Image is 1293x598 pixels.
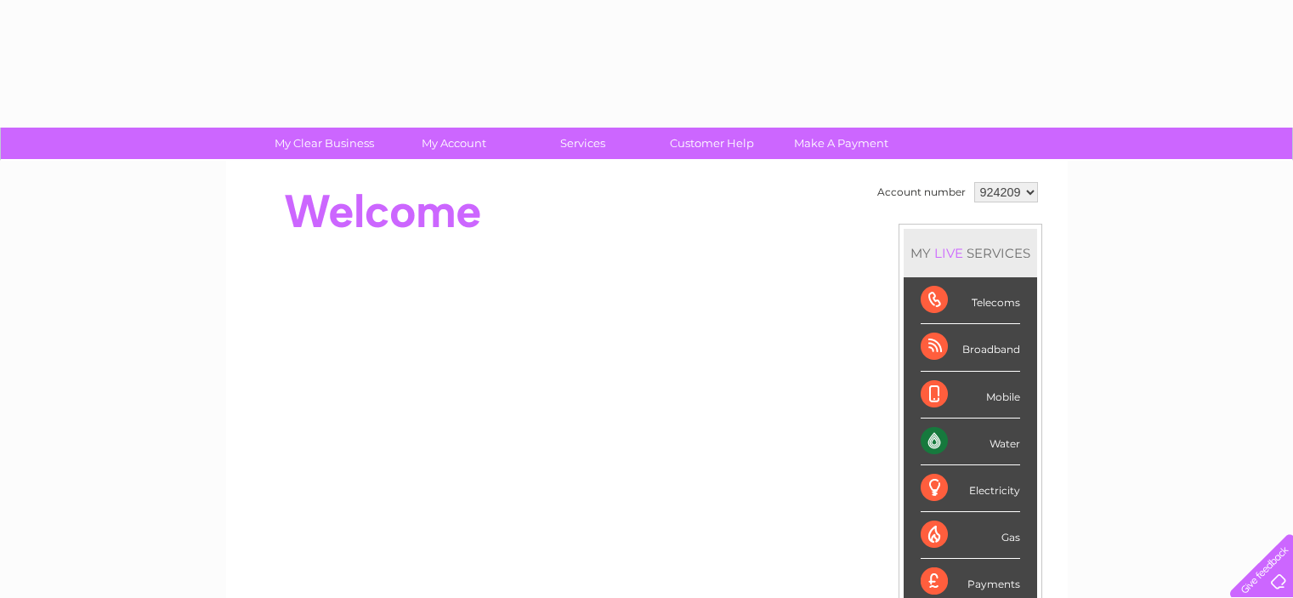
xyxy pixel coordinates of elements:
[921,324,1020,371] div: Broadband
[383,128,524,159] a: My Account
[904,229,1037,277] div: MY SERVICES
[921,512,1020,559] div: Gas
[921,372,1020,419] div: Mobile
[873,178,970,207] td: Account number
[921,277,1020,324] div: Telecoms
[921,465,1020,512] div: Electricity
[771,128,911,159] a: Make A Payment
[921,419,1020,465] div: Water
[642,128,782,159] a: Customer Help
[254,128,394,159] a: My Clear Business
[513,128,653,159] a: Services
[931,245,967,261] div: LIVE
